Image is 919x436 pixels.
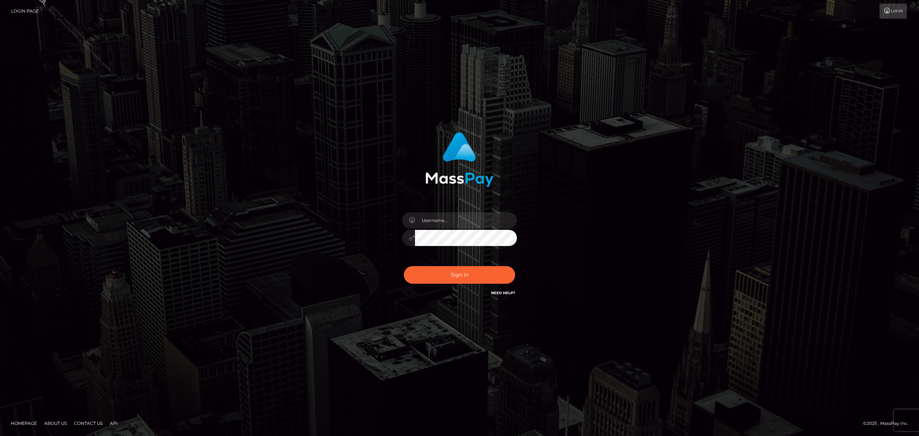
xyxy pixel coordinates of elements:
[11,4,39,19] a: Login Page
[8,418,40,429] a: Homepage
[404,266,515,284] button: Sign in
[415,212,517,228] input: Username...
[107,418,121,429] a: API
[41,418,70,429] a: About Us
[71,418,106,429] a: Contact Us
[880,4,907,19] a: Login
[491,291,515,295] a: Need Help?
[863,419,914,427] div: © 2025 , MassPay Inc.
[425,132,494,187] img: MassPay Login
